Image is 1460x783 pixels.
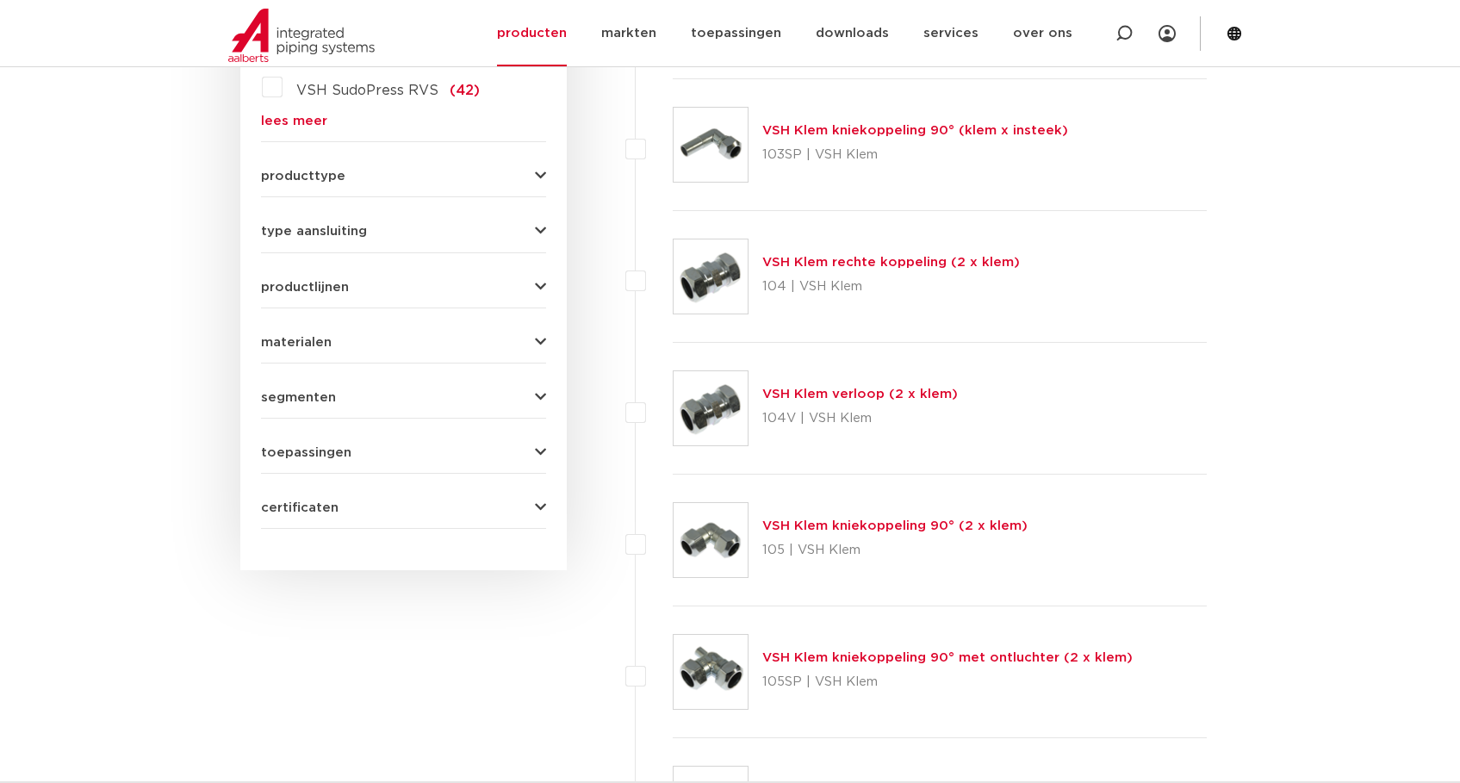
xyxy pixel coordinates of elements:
p: 105 | VSH Klem [762,537,1028,564]
span: (42) [450,84,480,97]
span: segmenten [261,391,336,404]
p: 105SP | VSH Klem [762,668,1133,696]
span: toepassingen [261,446,351,459]
img: Thumbnail for VSH Klem kniekoppeling 90° (2 x klem) [674,503,748,577]
a: VSH Klem kniekoppeling 90° met ontluchter (2 x klem) [762,651,1133,664]
button: certificaten [261,501,546,514]
img: Thumbnail for VSH Klem rechte koppeling (2 x klem) [674,239,748,314]
span: materialen [261,336,332,349]
button: toepassingen [261,446,546,459]
button: producttype [261,170,546,183]
span: certificaten [261,501,339,514]
a: VSH Klem kniekoppeling 90° (klem x insteek) [762,124,1068,137]
span: productlijnen [261,281,349,294]
img: Thumbnail for VSH Klem kniekoppeling 90° met ontluchter (2 x klem) [674,635,748,709]
a: VSH Klem rechte koppeling (2 x klem) [762,256,1020,269]
img: Thumbnail for VSH Klem verloop (2 x klem) [674,371,748,445]
button: materialen [261,336,546,349]
span: producttype [261,170,345,183]
a: VSH Klem kniekoppeling 90° (2 x klem) [762,519,1028,532]
button: productlijnen [261,281,546,294]
img: Thumbnail for VSH Klem kniekoppeling 90° (klem x insteek) [674,108,748,182]
button: type aansluiting [261,225,546,238]
a: VSH Klem verloop (2 x klem) [762,388,958,401]
a: lees meer [261,115,546,127]
button: segmenten [261,391,546,404]
span: type aansluiting [261,225,367,238]
p: 103SP | VSH Klem [762,141,1068,169]
p: 104V | VSH Klem [762,405,958,432]
p: 104 | VSH Klem [762,273,1020,301]
span: VSH SudoPress RVS [296,84,438,97]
